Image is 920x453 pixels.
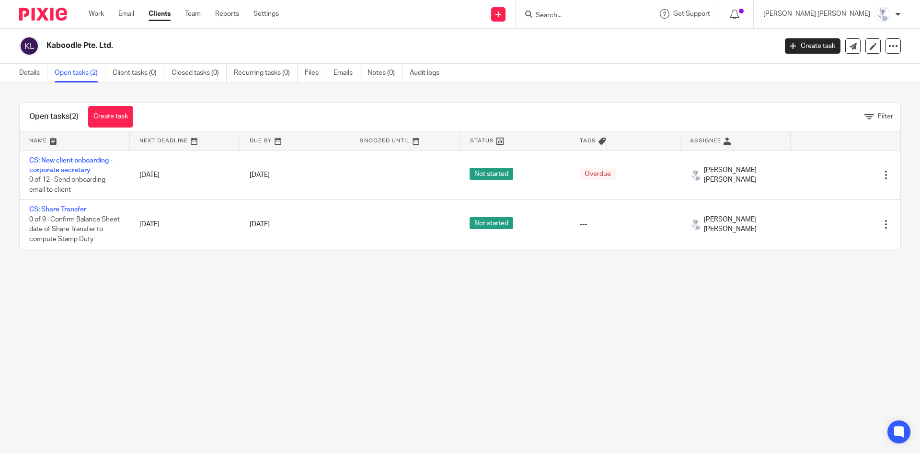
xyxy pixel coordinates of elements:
[149,9,171,19] a: Clients
[470,168,513,180] span: Not started
[704,215,781,234] span: [PERSON_NAME] [PERSON_NAME]
[410,64,447,82] a: Audit logs
[253,9,279,19] a: Settings
[690,169,701,181] img: images.jfif
[535,12,621,20] input: Search
[19,8,67,21] img: Pixie
[130,200,240,249] td: [DATE]
[88,106,133,128] a: Create task
[172,64,227,82] a: Closed tasks (0)
[89,9,104,19] a: Work
[875,7,890,22] img: images.jfif
[29,157,113,174] a: CS: New client onboarding - corporate secretary
[130,151,240,200] td: [DATE]
[368,64,402,82] a: Notes (0)
[185,9,201,19] a: Team
[470,217,513,229] span: Not started
[29,176,105,193] span: 0 of 12 · Send onboarding email to client
[250,221,270,228] span: [DATE]
[19,36,39,56] img: svg%3E
[69,113,79,120] span: (2)
[215,9,239,19] a: Reports
[118,9,134,19] a: Email
[46,41,626,51] h2: Kaboodle Pte. Ltd.
[763,9,870,19] p: [PERSON_NAME] [PERSON_NAME]
[580,168,616,180] span: Overdue
[704,165,781,185] span: [PERSON_NAME] [PERSON_NAME]
[690,219,701,230] img: images.jfif
[305,64,326,82] a: Files
[878,113,893,120] span: Filter
[360,138,410,143] span: Snoozed Until
[55,64,105,82] a: Open tasks (2)
[333,64,360,82] a: Emails
[580,220,671,229] div: ---
[785,38,840,54] a: Create task
[250,172,270,178] span: [DATE]
[29,112,79,122] h1: Open tasks
[673,11,710,17] span: Get Support
[29,216,120,243] span: 0 of 9 · Confirm Balance Sheet date of Share Transfer to compute Stamp Duty
[29,206,86,213] a: CS: Share Transfer
[19,64,47,82] a: Details
[470,138,494,143] span: Status
[234,64,298,82] a: Recurring tasks (0)
[580,138,596,143] span: Tags
[113,64,164,82] a: Client tasks (0)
